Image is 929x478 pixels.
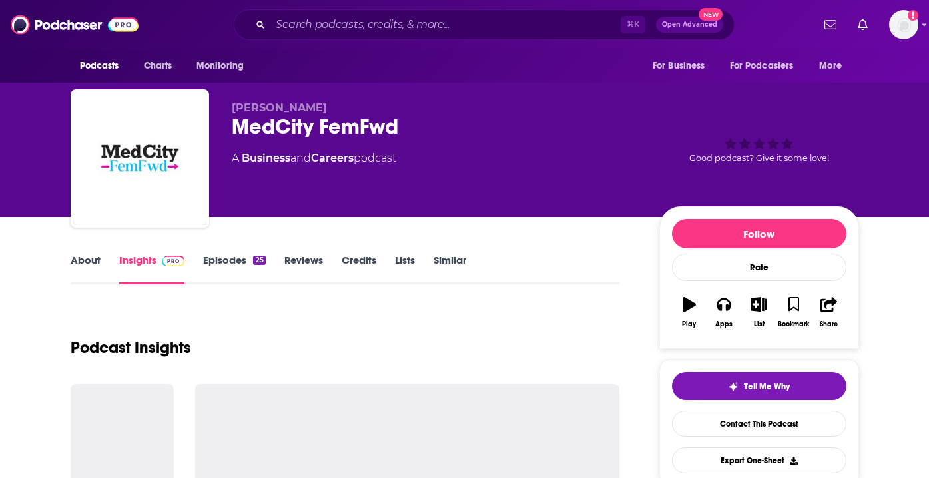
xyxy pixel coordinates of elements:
span: ⌘ K [621,16,645,33]
a: Episodes25 [203,254,265,284]
span: Podcasts [80,57,119,75]
a: Show notifications dropdown [852,13,873,36]
svg: Add a profile image [908,10,918,21]
a: Careers [311,152,354,164]
button: Export One-Sheet [672,447,846,473]
button: open menu [187,53,261,79]
button: tell me why sparkleTell Me Why [672,372,846,400]
span: Open Advanced [662,21,717,28]
span: Good podcast? Give it some love! [689,153,829,163]
button: Show profile menu [889,10,918,39]
span: For Podcasters [730,57,794,75]
button: Open AdvancedNew [656,17,723,33]
button: open menu [643,53,722,79]
span: [PERSON_NAME] [232,101,327,114]
input: Search podcasts, credits, & more... [270,14,621,35]
a: Lists [395,254,415,284]
span: and [290,152,311,164]
div: Rate [672,254,846,281]
button: Play [672,288,707,336]
button: open menu [71,53,137,79]
img: tell me why sparkle [728,381,739,392]
a: Reviews [284,254,323,284]
button: Follow [672,219,846,248]
h1: Podcast Insights [71,338,191,358]
span: New [699,8,723,21]
img: User Profile [889,10,918,39]
span: For Business [653,57,705,75]
img: Podchaser - Follow, Share and Rate Podcasts [11,12,139,37]
div: Bookmark [778,320,809,328]
div: Good podcast? Give it some love! [659,101,859,184]
span: Tell Me Why [744,381,790,392]
img: MedCity FemFwd [73,92,206,225]
button: Apps [707,288,741,336]
a: InsightsPodchaser Pro [119,254,185,284]
div: Search podcasts, credits, & more... [234,9,735,40]
button: Share [811,288,846,336]
span: More [819,57,842,75]
a: Similar [434,254,466,284]
button: open menu [810,53,858,79]
div: List [754,320,765,328]
div: 25 [253,256,265,265]
button: Bookmark [776,288,811,336]
div: A podcast [232,150,396,166]
span: Logged in as SolComms [889,10,918,39]
span: Charts [144,57,172,75]
button: open menu [721,53,813,79]
div: Share [820,320,838,328]
button: List [741,288,776,336]
a: About [71,254,101,284]
img: Podchaser Pro [162,256,185,266]
span: Monitoring [196,57,244,75]
a: Contact This Podcast [672,411,846,437]
a: Credits [342,254,376,284]
a: Charts [135,53,180,79]
div: Play [682,320,696,328]
a: Business [242,152,290,164]
a: Show notifications dropdown [819,13,842,36]
div: Apps [715,320,733,328]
